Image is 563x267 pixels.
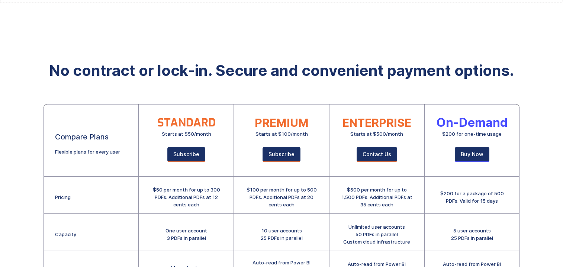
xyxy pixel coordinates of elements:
[436,190,508,205] div: $200 for a package of 500 PDFs. Valid for 15 days
[49,61,514,80] strong: No contract or lock-in. Secure and convenient payment options.
[55,193,71,201] div: Pricing
[162,130,211,138] div: Starts at $50/month
[350,130,403,138] div: Starts at $500/month
[451,227,493,242] div: 5 user accounts 25 PDFs in parallel
[341,186,413,208] div: $500 per month for up to 1,500 PDFs. Additional PDFs at 35 cents each
[357,147,397,162] a: Contact Us
[165,227,207,242] div: One user account 3 PDFs in parallel
[55,231,76,238] div: Capacity
[157,119,216,126] div: STANDARD
[342,119,411,126] div: ENTERPRISE
[255,119,309,126] div: PREMIUM
[442,130,502,138] div: $200 for one-time usage
[343,223,410,245] div: Unlimited user accounts 50 PDFs in parallel Custom cloud infrastructure
[55,148,120,155] div: Flexible plans for every user
[436,119,508,126] div: On-Demand
[261,227,303,242] div: 10 user accounts 25 PDFs in parallel
[245,186,318,208] div: $100 per month for up to 500 PDFs. Additional PDFs at 20 cents each
[255,130,308,138] div: Starts at $100/month
[55,133,109,141] div: Compare Plans
[455,147,489,162] a: Buy Now
[150,186,222,208] div: $50 per month for up to 300 PDFs. Additional PDFs at 12 cents each
[263,147,300,162] a: Subscribe
[167,147,205,162] a: Subscribe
